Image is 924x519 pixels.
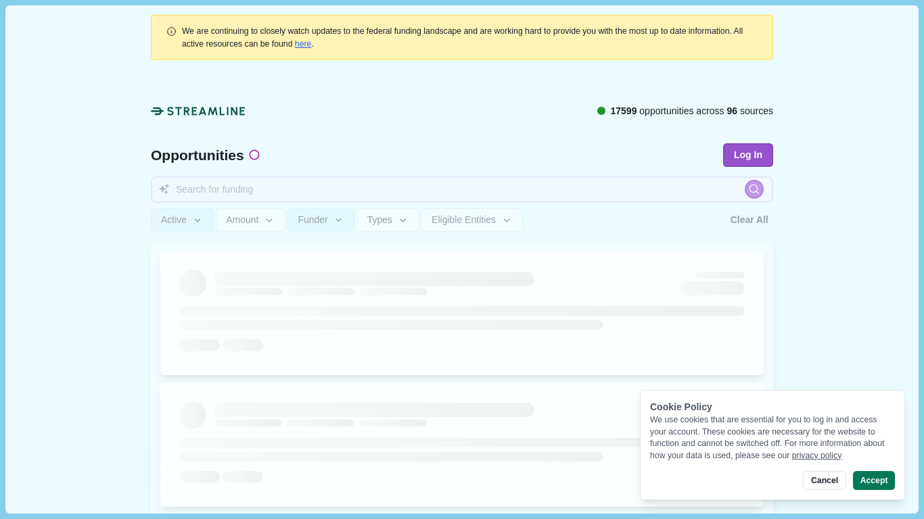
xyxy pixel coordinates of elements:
[650,401,712,412] span: Cookie Policy
[610,105,637,116] span: 17599
[161,214,187,226] span: Active
[610,104,773,118] span: opportunities across sources
[367,214,392,226] span: Types
[182,25,758,50] div: .
[432,214,496,226] span: Eligible Entities
[226,214,258,226] span: Amount
[803,471,846,490] button: Cancel
[287,208,354,232] button: Funder
[792,451,842,460] a: privacy policy
[853,471,895,490] button: Accept
[216,208,285,232] button: Amount
[723,143,773,167] button: Log In
[151,208,214,232] button: Active
[182,26,743,48] span: We are continuing to closely watch updates to the federal funding landscape and are working hard ...
[726,208,773,232] button: Clear All
[295,39,312,49] a: here
[421,208,522,232] button: Eligible Entities
[727,105,738,116] span: 96
[357,208,419,232] button: Types
[151,176,773,203] input: Search for funding
[151,148,244,162] span: Opportunities
[298,214,327,226] span: Funder
[650,414,895,462] div: We use cookies that are essential for you to log in and access your account. These cookies are ne...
